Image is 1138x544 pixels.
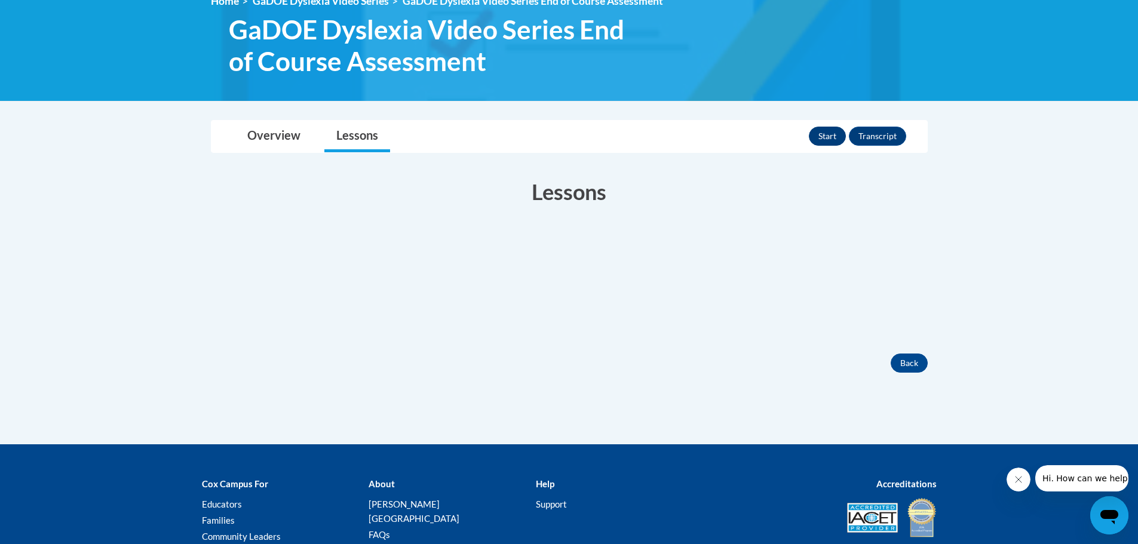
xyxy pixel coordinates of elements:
a: Educators [202,499,242,509]
a: [PERSON_NAME][GEOGRAPHIC_DATA] [369,499,459,524]
span: GaDOE Dyslexia Video Series End of Course Assessment [229,14,641,77]
a: Lessons [324,121,390,152]
b: Cox Campus For [202,478,268,489]
h3: Lessons [211,177,928,207]
iframe: Close message [1007,468,1030,491]
a: FAQs [369,529,390,540]
a: Overview [235,121,312,152]
a: Support [536,499,567,509]
button: Back [891,354,928,373]
a: Families [202,515,235,525]
b: Accreditations [876,478,937,489]
b: About [369,478,395,489]
img: IDA® Accredited [907,497,937,539]
a: Community Leaders [202,531,281,542]
button: Start [809,127,846,146]
b: Help [536,478,554,489]
span: Hi. How can we help? [7,8,97,18]
button: Transcript [849,127,906,146]
iframe: Button to launch messaging window [1090,496,1128,534]
iframe: Message from company [1035,465,1128,491]
img: Accredited IACET® Provider [847,503,898,533]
